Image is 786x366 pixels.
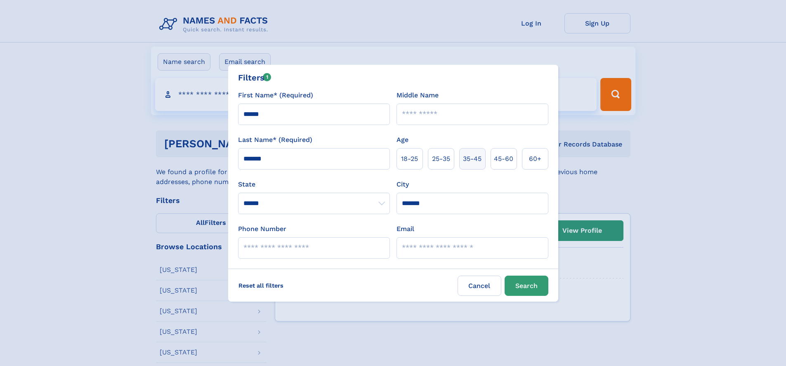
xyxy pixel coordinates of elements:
div: Filters [238,71,271,84]
span: 25‑35 [432,154,450,164]
label: Middle Name [397,90,439,100]
label: Last Name* (Required) [238,135,312,145]
span: 45‑60 [494,154,513,164]
label: Phone Number [238,224,286,234]
label: Age [397,135,408,145]
button: Search [505,276,548,296]
label: Email [397,224,414,234]
label: Cancel [458,276,501,296]
label: First Name* (Required) [238,90,313,100]
span: 18‑25 [401,154,418,164]
label: City [397,179,409,189]
label: State [238,179,390,189]
label: Reset all filters [233,276,289,295]
span: 35‑45 [463,154,482,164]
span: 60+ [529,154,541,164]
